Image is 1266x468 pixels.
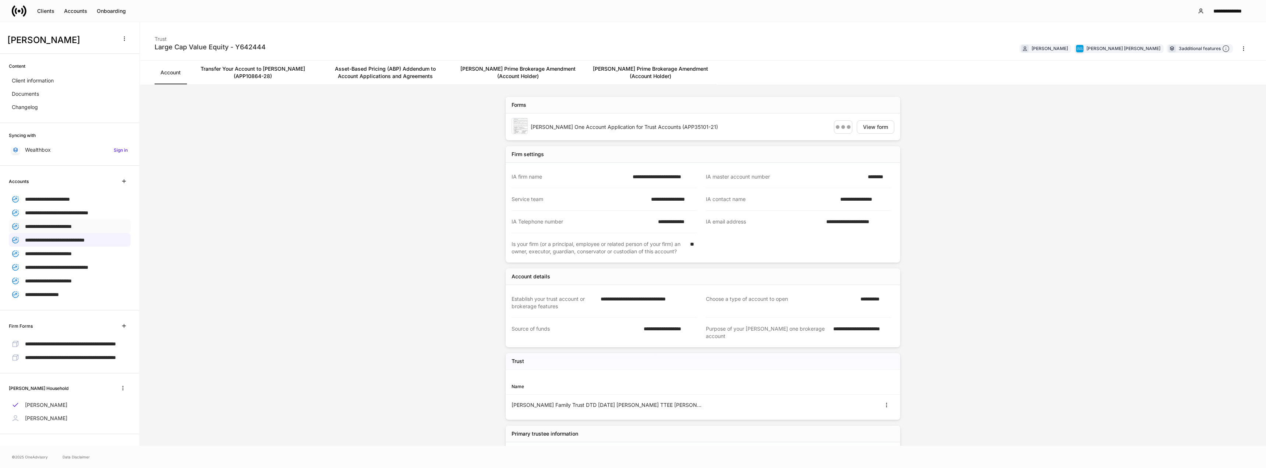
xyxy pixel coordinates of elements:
h6: Accounts [9,178,29,185]
div: Trust [155,31,266,43]
div: Service team [512,196,647,203]
p: Documents [12,90,39,98]
div: Account details [512,273,550,280]
div: Choose a type of account to open [706,295,856,310]
div: Large Cap Value Equity - Y642444 [155,43,266,52]
a: Changelog [9,101,131,114]
a: [PERSON_NAME] [9,412,131,425]
a: [PERSON_NAME] Prime Brokerage Amendment (Account Holder) [452,61,584,84]
button: Accounts [59,5,92,17]
a: Transfer Your Account to [PERSON_NAME] (APP10864-28) [187,61,319,84]
div: Onboarding [97,8,126,14]
div: Firm settings [512,151,544,158]
img: charles-schwab-BFYFdbvS.png [1076,45,1083,52]
div: Clients [37,8,54,14]
div: IA master account number [706,173,863,180]
h6: Firm Forms [9,323,33,330]
button: Onboarding [92,5,131,17]
div: View form [863,124,888,130]
div: Source of funds [512,325,639,340]
span: © 2025 OneAdvisory [12,454,48,460]
p: [PERSON_NAME] [25,401,67,409]
a: Data Disclaimer [63,454,90,460]
h6: Sign in [114,147,128,154]
div: Primary trustee information [512,430,578,437]
div: Forms [512,101,526,109]
div: Purpose of your [PERSON_NAME] one brokerage account [706,325,829,340]
div: 3 additional features [1179,45,1230,53]
button: View form [857,120,894,134]
a: [PERSON_NAME] [9,398,131,412]
a: Asset-Based Pricing (ABP) Addendum to Account Applications and Agreements [319,61,452,84]
div: [PERSON_NAME] One Account Application for Trust Accounts (APP35101-21) [531,123,828,131]
a: WealthboxSign in [9,143,131,156]
a: Client information [9,74,131,87]
div: IA email address [706,218,822,226]
div: [PERSON_NAME] [PERSON_NAME] [1086,45,1160,52]
p: Changelog [12,103,38,111]
div: [PERSON_NAME] Family Trust DTD [DATE] [PERSON_NAME] TTEE [PERSON_NAME] TTEE [512,401,703,409]
p: [PERSON_NAME] [25,415,67,422]
div: [PERSON_NAME] [1032,45,1068,52]
a: [PERSON_NAME] Prime Brokerage Amendment (Account Holder) [584,61,717,84]
p: Wealthbox [25,146,51,154]
div: Accounts [64,8,87,14]
button: Clients [32,5,59,17]
div: IA firm name [512,173,628,180]
div: Name [512,383,703,390]
h6: Syncing with [9,132,36,139]
h5: Trust [512,358,524,365]
div: Is your firm (or a principal, employee or related person of your firm) an owner, executor, guardi... [512,240,686,255]
a: Documents [9,87,131,101]
div: IA contact name [706,196,836,203]
h6: Content [9,63,25,70]
p: Client information [12,77,54,84]
h3: [PERSON_NAME] [7,34,114,46]
h6: [PERSON_NAME] Household [9,385,68,392]
div: IA Telephone number [512,218,654,225]
a: Account [155,61,187,84]
div: Establish your trust account or brokerage features [512,295,596,310]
